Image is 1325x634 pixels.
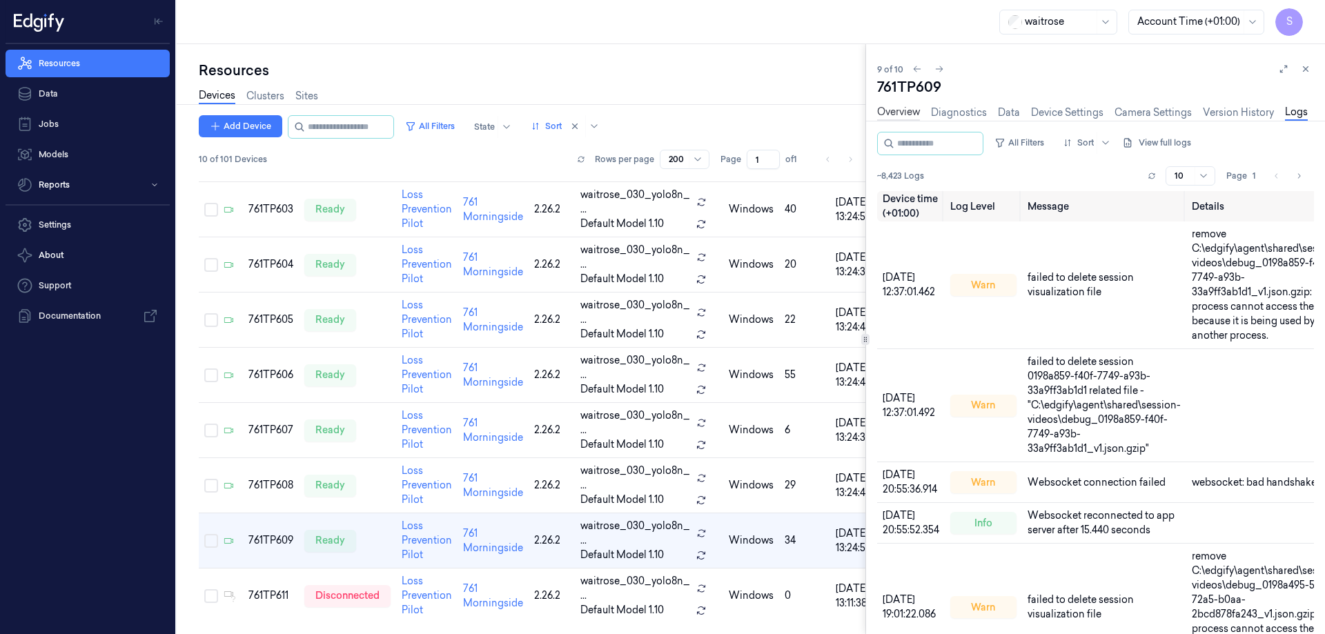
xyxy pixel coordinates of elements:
[729,202,774,217] p: windows
[785,202,825,217] div: 40
[6,50,170,77] a: Resources
[534,478,569,493] div: 2.26.2
[199,61,865,80] div: Resources
[204,534,218,548] button: Select row
[248,533,293,548] div: 761TP609
[204,313,218,327] button: Select row
[534,423,569,437] div: 2.26.2
[1028,271,1134,298] span: failed to delete session visualization file
[836,416,890,445] div: [DATE] 13:24:34.131
[785,153,807,166] span: of 1
[304,530,356,552] div: ready
[580,519,691,548] span: waitrose_030_yolo8n_ ...
[304,419,356,442] div: ready
[1122,132,1197,154] button: View full logs
[580,548,664,562] span: Default Model 1.10
[950,274,1017,296] div: warn
[1028,593,1134,620] span: failed to delete session visualization file
[295,89,318,103] a: Sites
[729,423,774,437] p: windows
[246,89,284,103] a: Clusters
[402,575,452,616] a: Loss Prevention Pilot
[199,153,267,166] span: 10 of 101 Devices
[877,191,945,221] th: Device time (+01:00)
[836,471,890,500] div: [DATE] 13:24:46.921
[204,479,218,493] button: Select row
[304,585,391,607] div: disconnected
[836,582,890,611] div: [DATE] 13:11:38.233
[463,251,523,278] a: 761 Morningside
[463,582,523,609] a: 761 Morningside
[204,258,218,272] button: Select row
[1028,509,1175,536] span: Websocket reconnected to app server after 15.440 seconds
[877,77,1314,97] div: 761TP609
[729,533,774,548] p: windows
[534,533,569,548] div: 2.26.2
[1289,166,1308,186] button: Go to next page
[199,115,282,137] button: Add Device
[248,478,293,493] div: 761TP608
[6,110,170,138] a: Jobs
[836,526,890,555] div: [DATE] 13:24:53.174
[463,196,523,223] a: 761 Morningside
[402,519,452,561] a: Loss Prevention Pilot
[580,272,664,286] span: Default Model 1.10
[785,478,825,493] div: 29
[400,115,460,137] button: All Filters
[580,464,691,493] span: waitrose_030_yolo8n_ ...
[1192,476,1317,488] span: websocket: bad handshake
[463,472,523,499] a: 761 Morningside
[931,106,987,120] a: Diagnostics
[1022,191,1186,221] th: Message
[818,150,860,169] nav: pagination
[836,361,890,390] div: [DATE] 13:24:46.376
[580,603,664,617] span: Default Model 1.10
[1275,8,1303,36] button: S
[877,105,920,121] a: Overview
[534,257,569,272] div: 2.26.2
[580,408,691,437] span: waitrose_030_yolo8n_ ...
[945,191,1022,221] th: Log Level
[1031,106,1103,120] a: Device Settings
[720,153,741,166] span: Page
[402,464,452,506] a: Loss Prevention Pilot
[463,527,523,554] a: 761 Morningside
[785,423,825,437] div: 6
[6,211,170,239] a: Settings
[304,364,356,386] div: ready
[534,313,569,327] div: 2.26.2
[580,382,664,397] span: Default Model 1.10
[463,417,523,444] a: 761 Morningside
[402,244,452,285] a: Loss Prevention Pilot
[534,202,569,217] div: 2.26.2
[785,368,825,382] div: 55
[248,313,293,327] div: 761TP605
[950,596,1017,618] div: warn
[580,243,691,272] span: waitrose_030_yolo8n_ ...
[1253,170,1256,182] span: 1
[883,593,936,620] span: [DATE] 19:01:22.086
[950,512,1017,534] div: info
[248,257,293,272] div: 761TP604
[595,153,654,166] p: Rows per page
[1028,355,1181,455] span: failed to delete session 0198a859-f40f-7749-a93b-33a9ff3ab1d1 related file - "C:\edgify\agent\sha...
[785,588,825,603] div: 0
[304,254,356,276] div: ready
[883,509,939,536] span: [DATE] 20:55:52.354
[1028,476,1166,488] span: Websocket connection failed
[402,354,452,395] a: Loss Prevention Pilot
[463,361,523,388] a: 761 Morningside
[204,424,218,437] button: Select row
[6,241,170,269] button: About
[534,368,569,382] div: 2.26.2
[463,306,523,333] a: 761 Morningside
[6,302,170,330] a: Documentation
[6,141,170,168] a: Models
[883,392,935,419] span: [DATE] 12:37:01.492
[785,257,825,272] div: 20
[402,409,452,450] a: Loss Prevention Pilot
[1203,106,1274,120] a: Version History
[580,217,664,231] span: Default Model 1.10
[534,588,569,603] div: 2.26.2
[580,298,691,327] span: waitrose_030_yolo8n_ ...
